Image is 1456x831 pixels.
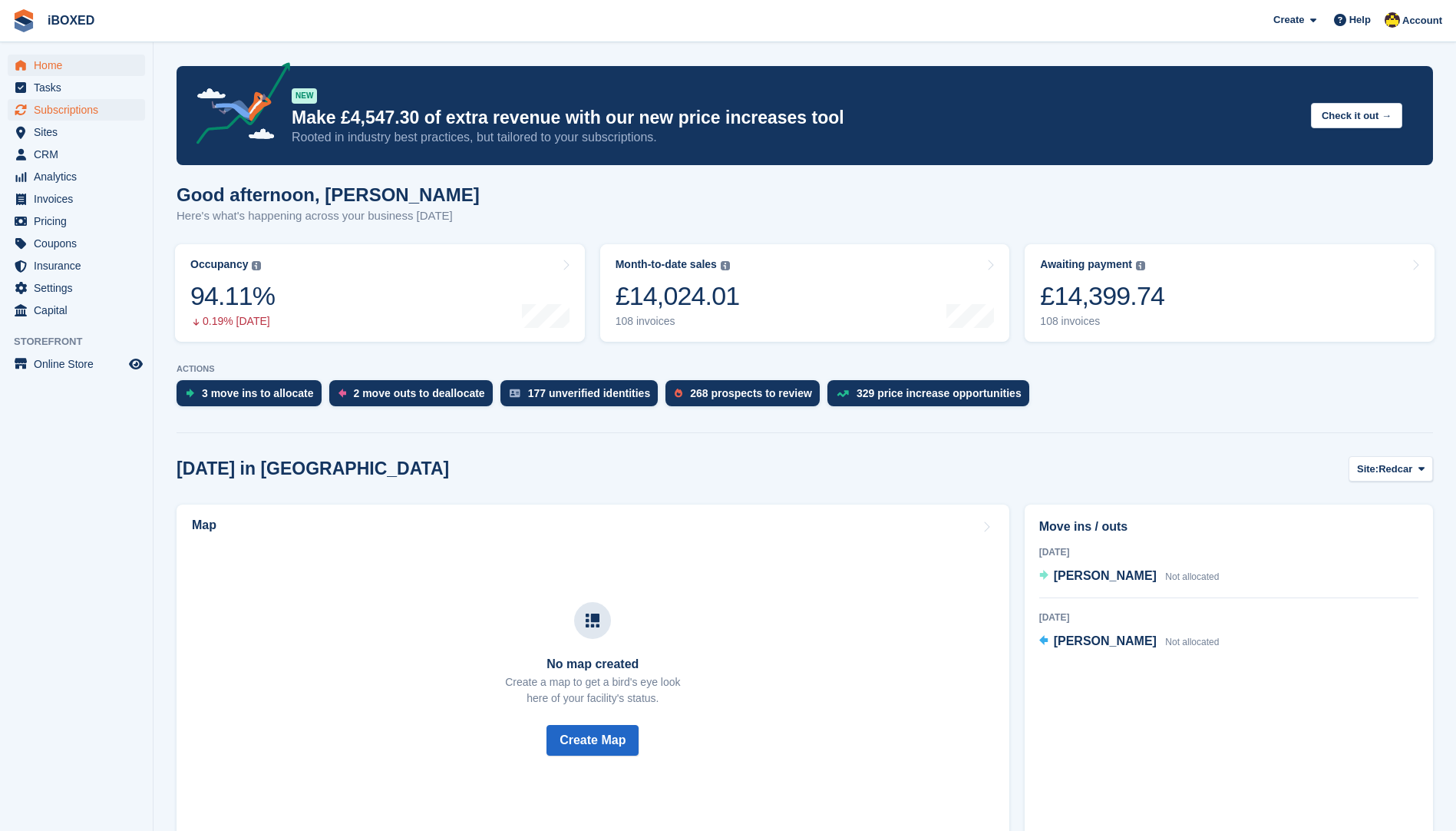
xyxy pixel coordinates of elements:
a: menu [8,255,145,276]
a: [PERSON_NAME] Not allocated [1039,567,1220,587]
h1: Good afternoon, [PERSON_NAME] [177,184,480,205]
h2: [DATE] in [GEOGRAPHIC_DATA] [177,459,449,479]
a: menu [8,77,145,98]
a: menu [8,166,145,187]
span: Coupons [34,233,126,254]
a: Month-to-date sales £14,024.01 108 invoices [600,244,1010,342]
span: Create [1273,12,1304,28]
a: Occupancy 94.11% 0.19% [DATE] [175,244,585,342]
span: Pricing [34,210,126,232]
p: Create a map to get a bird's eye look here of your facility's status. [505,674,680,707]
span: Home [34,55,126,76]
span: Subscriptions [34,99,126,121]
a: 268 prospects to review [665,380,827,414]
a: 329 price increase opportunities [827,380,1037,414]
img: Katie Brown [1385,12,1400,28]
a: menu [8,210,145,232]
span: Invoices [34,188,126,210]
a: menu [8,277,145,299]
span: Storefront [14,334,153,349]
span: [PERSON_NAME] [1054,569,1157,582]
a: 3 move ins to allocate [177,380,329,414]
h2: Map [192,518,216,532]
span: Redcar [1378,462,1412,477]
img: move_outs_to_deallocate_icon-f764333ba52eb49d3ac5e1228854f67142a1ed5810a6f6cc68b1a99e826820c5.svg [338,389,346,398]
span: Not allocated [1165,637,1219,647]
span: Not allocated [1165,571,1219,582]
div: £14,399.74 [1040,280,1164,312]
h3: No map created [505,657,680,671]
button: Site: Redcar [1349,456,1433,482]
a: menu [8,99,145,121]
a: 177 unverified identities [500,380,666,414]
img: move_ins_to_allocate_icon-fdf77a2bb77ea45bf5b3d319d69a93e2d87916cf1d5bf7949dd705db3b84f3ca.svg [186,389,194,398]
div: 108 invoices [616,315,740,328]
a: menu [8,144,145,165]
p: ACTIONS [177,364,1433,374]
span: [PERSON_NAME] [1054,634,1157,647]
button: Create Map [546,725,639,756]
div: NEW [292,88,317,104]
a: menu [8,121,145,143]
button: Check it out → [1311,103,1402,128]
div: 108 invoices [1040,315,1164,328]
img: price-adjustments-announcement-icon-8257ccfd72463d97f412b2fc003d46551f7dbcb40ab6d574587a9cd5c0d94... [183,62,291,150]
div: 268 prospects to review [690,387,812,399]
img: map-icn-33ee37083ee616e46c38cad1a60f524a97daa1e2b2c8c0bc3eb3415660979fc1.svg [586,614,599,627]
img: prospect-51fa495bee0391a8d652442698ab0144808aea92771e9ea1ae160a38d050c398.svg [675,389,682,398]
div: 2 move outs to deallocate [354,387,485,399]
h2: Move ins / outs [1039,518,1418,536]
a: menu [8,55,145,76]
div: 177 unverified identities [528,387,651,399]
img: icon-info-grey-7440780725fd019a000dd9b08b2336e03edf1995a4989e88bcd33f0948082b44.svg [1136,261,1145,270]
a: 2 move outs to deallocate [329,380,500,414]
a: iBOXED [41,8,101,33]
div: Month-to-date sales [616,258,717,271]
p: Here's what's happening across your business [DATE] [177,207,480,225]
a: menu [8,300,145,321]
span: Account [1402,13,1442,28]
a: [PERSON_NAME] Not allocated [1039,632,1220,652]
span: Online Store [34,353,126,375]
div: 94.11% [190,280,275,312]
span: Sites [34,121,126,143]
div: 3 move ins to allocate [202,387,314,399]
p: Make £4,547.30 of extra revenue with our new price increases tool [292,107,1299,129]
img: icon-info-grey-7440780725fd019a000dd9b08b2336e03edf1995a4989e88bcd33f0948082b44.svg [721,261,730,270]
div: Awaiting payment [1040,258,1132,271]
img: price_increase_opportunities-93ffe204e8149a01c8c9dc8f82e8f89637d9d84a8eef4429ea346261dce0b2c0.svg [837,390,849,397]
a: menu [8,188,145,210]
span: CRM [34,144,126,165]
p: Rooted in industry best practices, but tailored to your subscriptions. [292,129,1299,146]
span: Capital [34,300,126,321]
span: Site: [1357,462,1378,477]
div: 329 price increase opportunities [857,387,1022,399]
img: verify_identity-adf6edd0f0f0b5bbfe63781bf79b02c33cf7c696d77639b501bdc392416b5a36.svg [510,389,520,398]
span: Settings [34,277,126,299]
a: Preview store [127,355,145,373]
img: icon-info-grey-7440780725fd019a000dd9b08b2336e03edf1995a4989e88bcd33f0948082b44.svg [252,261,261,270]
a: Awaiting payment £14,399.74 108 invoices [1025,244,1435,342]
div: [DATE] [1039,545,1418,559]
span: Tasks [34,77,126,98]
a: menu [8,353,145,375]
span: Analytics [34,166,126,187]
div: £14,024.01 [616,280,740,312]
span: Help [1349,12,1371,28]
div: Occupancy [190,258,248,271]
div: 0.19% [DATE] [190,315,275,328]
img: stora-icon-8386f47178a22dfd0bd8f6a31ec36ba5ce8667c1dd55bd0f319d3a0aa187defe.svg [12,9,35,32]
div: [DATE] [1039,611,1418,624]
span: Insurance [34,255,126,276]
a: menu [8,233,145,254]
